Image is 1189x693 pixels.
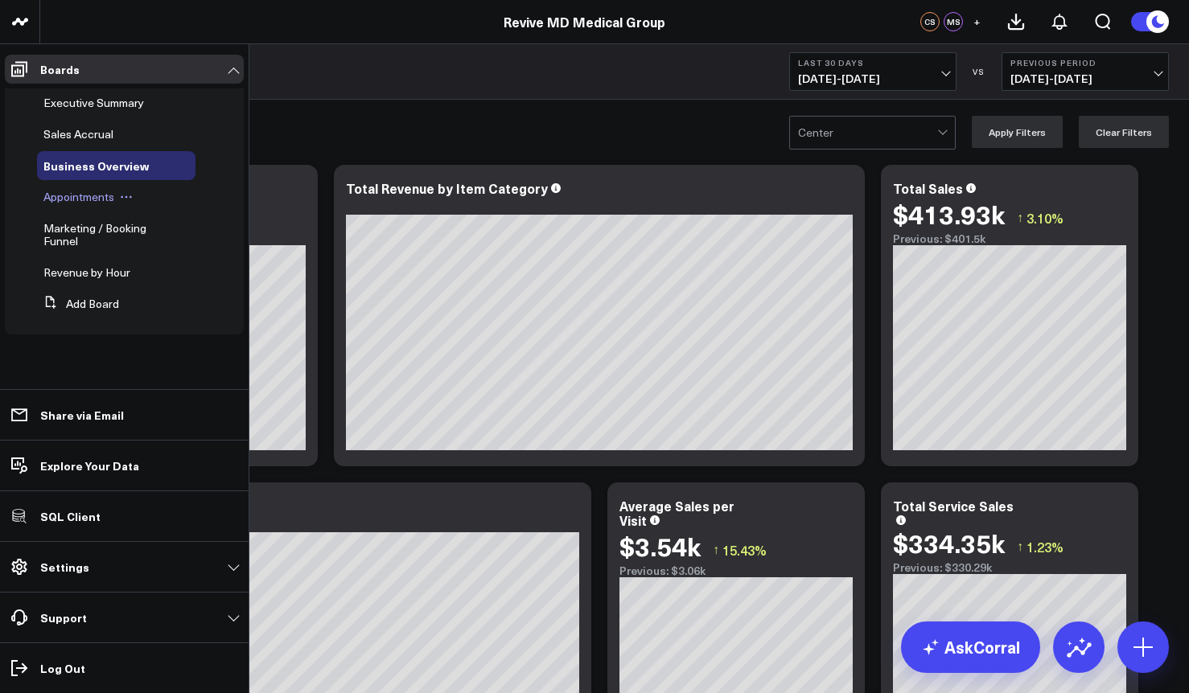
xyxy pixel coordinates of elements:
[37,289,119,318] button: Add Board
[893,232,1126,245] div: Previous: $401.5k
[619,531,701,560] div: $3.54k
[40,611,87,624] p: Support
[901,621,1040,673] a: AskCorral
[43,266,130,279] a: Revenue by Hour
[1079,116,1169,148] button: Clear Filters
[789,52,957,91] button: Last 30 Days[DATE]-[DATE]
[40,510,101,523] p: SQL Client
[893,528,1005,557] div: $334.35k
[1026,209,1064,227] span: 3.10%
[43,126,113,141] span: Sales Accrual
[944,12,963,31] div: MS
[722,541,767,559] span: 15.43%
[5,502,244,531] a: SQL Client
[43,220,146,248] span: Marketing / Booking Funnel
[1017,207,1023,228] span: ↑
[713,539,719,560] span: ↑
[619,497,734,529] div: Average Sales per Visit
[5,654,244,683] a: Log Out
[1002,52,1169,91] button: Previous Period[DATE]-[DATE]
[346,179,548,197] div: Total Revenue by Item Category
[893,497,1014,515] div: Total Service Sales
[40,662,85,675] p: Log Out
[972,116,1063,148] button: Apply Filters
[43,95,144,110] span: Executive Summary
[920,12,940,31] div: CS
[893,561,1126,574] div: Previous: $330.29k
[893,179,963,197] div: Total Sales
[973,16,981,27] span: +
[43,128,113,141] a: Sales Accrual
[504,13,665,31] a: Revive MD Medical Group
[893,199,1005,228] div: $413.93k
[798,72,948,85] span: [DATE] - [DATE]
[43,158,149,174] span: Business Overview
[43,189,114,204] span: Appointments
[43,159,149,172] a: Business Overview
[967,12,986,31] button: +
[43,96,144,109] a: Executive Summary
[619,564,853,577] div: Previous: $3.06k
[43,191,114,203] a: Appointments
[1010,72,1160,85] span: [DATE] - [DATE]
[43,264,130,280] span: Revenue by Hour
[965,67,994,76] div: VS
[40,560,89,573] p: Settings
[1026,538,1064,556] span: 1.23%
[40,408,124,421] p: Share via Email
[1010,58,1160,68] b: Previous Period
[40,459,139,472] p: Explore Your Data
[40,63,80,76] p: Boards
[1017,536,1023,557] span: ↑
[43,222,173,248] a: Marketing / Booking Funnel
[798,58,948,68] b: Last 30 Days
